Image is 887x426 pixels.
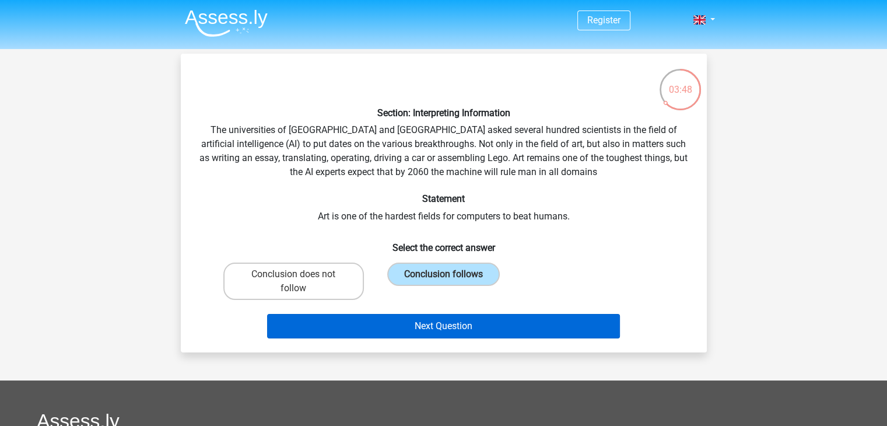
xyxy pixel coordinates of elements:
[199,107,688,118] h6: Section: Interpreting Information
[587,15,620,26] a: Register
[199,233,688,253] h6: Select the correct answer
[267,314,620,338] button: Next Question
[387,263,500,286] label: Conclusion follows
[185,63,702,343] div: The universities of [GEOGRAPHIC_DATA] and [GEOGRAPHIC_DATA] asked several hundred scientists in t...
[199,193,688,204] h6: Statement
[185,9,268,37] img: Assessly
[223,263,364,300] label: Conclusion does not follow
[658,68,702,97] div: 03:48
